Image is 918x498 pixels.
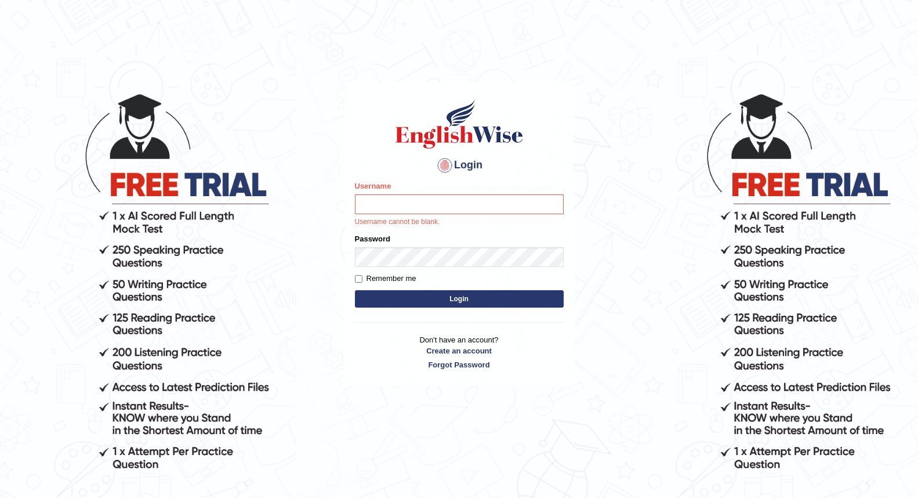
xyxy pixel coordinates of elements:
input: Remember me [355,275,362,283]
a: Create an account [355,345,564,356]
p: Don't have an account? [355,334,564,370]
button: Login [355,290,564,308]
label: Remember me [355,273,416,284]
a: Forgot Password [355,359,564,370]
p: Username cannot be blank. [355,217,564,228]
label: Username [355,181,391,192]
label: Password [355,233,390,244]
h4: Login [355,156,564,175]
img: Logo of English Wise sign in for intelligent practice with AI [393,98,525,150]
